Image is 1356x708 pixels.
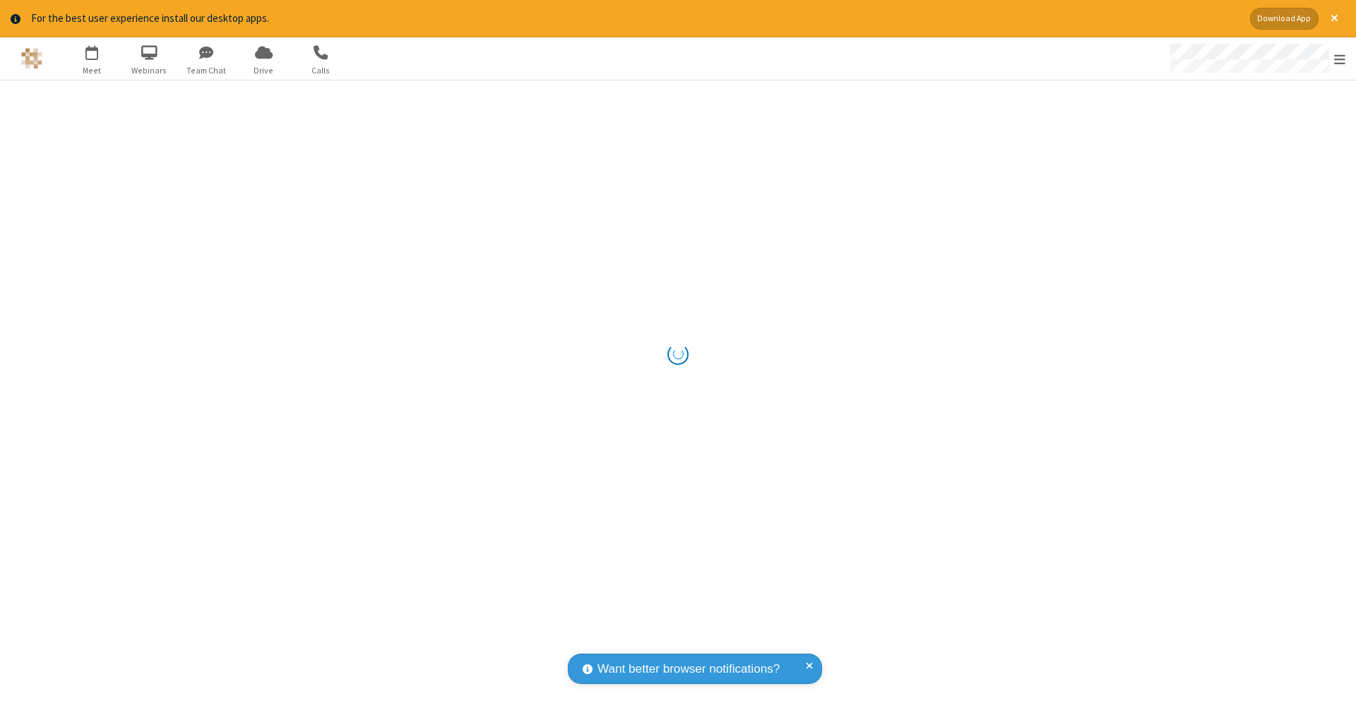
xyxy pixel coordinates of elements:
[1157,37,1356,80] div: Open menu
[5,37,58,80] button: Logo
[1324,8,1345,30] button: Close alert
[1250,8,1319,30] button: Download App
[597,660,780,678] span: Want better browser notifications?
[31,11,1239,27] div: For the best user experience install our desktop apps.
[123,64,176,77] span: Webinars
[180,64,233,77] span: Team Chat
[21,48,42,69] img: QA Selenium DO NOT DELETE OR CHANGE
[237,64,290,77] span: Drive
[66,64,119,77] span: Meet
[295,64,347,77] span: Calls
